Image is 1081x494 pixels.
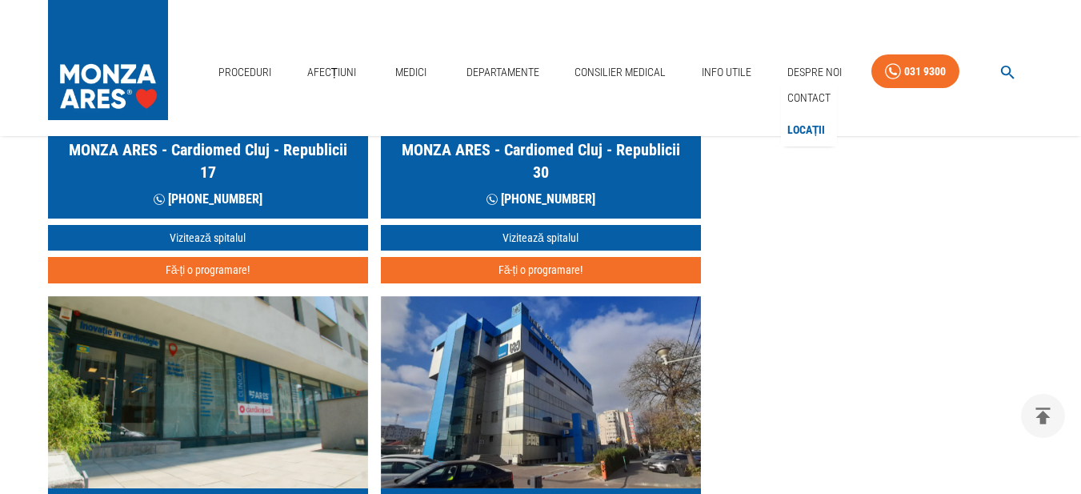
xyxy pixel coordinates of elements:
a: Afecțiuni [301,56,363,89]
button: delete [1021,394,1065,438]
img: MONZA ARES Cluj Napoca [48,296,368,488]
a: Contact [784,85,834,111]
a: Consilier Medical [568,56,672,89]
p: [PHONE_NUMBER] [486,190,595,209]
a: Vizitează spitalul [381,225,701,251]
nav: secondary mailbox folders [781,82,837,147]
button: Fă-ți o programare! [48,257,368,283]
a: 031 9300 [871,54,959,89]
a: Locații [784,117,829,143]
a: Medici [386,56,437,89]
img: MONZA ARES Constanța [381,296,701,488]
div: 031 9300 [904,62,946,82]
div: Locații [781,114,837,147]
button: Fă-ți o programare! [381,257,701,283]
a: Proceduri [212,56,278,89]
a: Info Utile [695,56,758,89]
a: Vizitează spitalul [48,225,368,251]
p: [PHONE_NUMBER] [154,190,262,209]
h5: MONZA ARES - Cardiomed Cluj - Republicii 30 [394,139,688,183]
a: Despre Noi [781,56,848,89]
h5: MONZA ARES - Cardiomed Cluj - Republicii 17 [61,139,355,183]
div: Contact [781,82,837,114]
a: Departamente [460,56,546,89]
